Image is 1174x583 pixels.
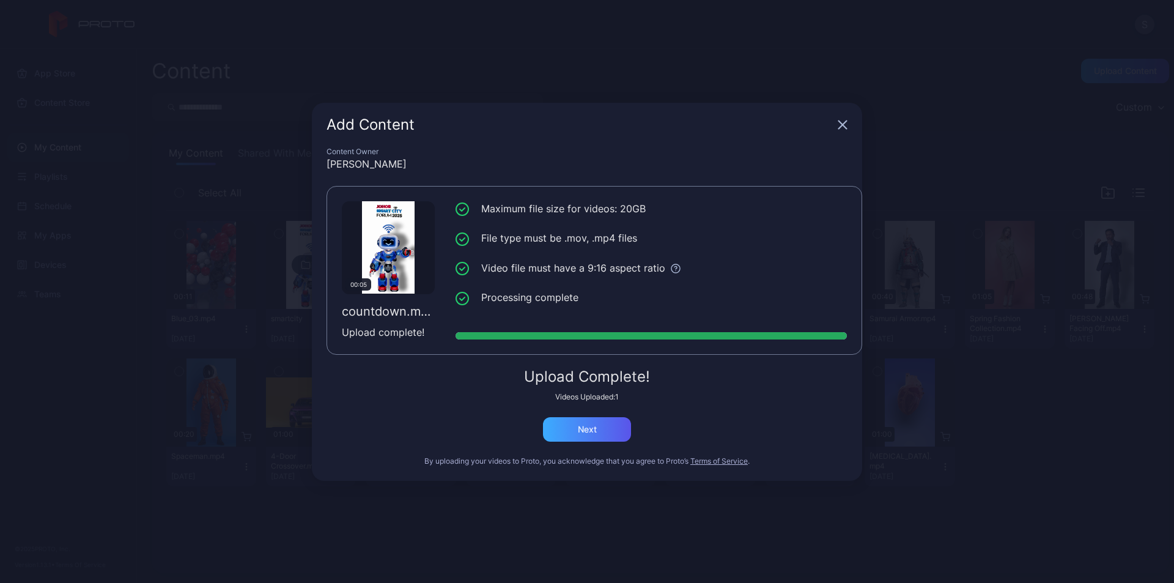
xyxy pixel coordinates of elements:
[345,278,371,291] div: 00:05
[342,304,435,319] div: countdown.mp4
[342,325,435,340] div: Upload complete!
[456,261,847,276] li: Video file must have a 9:16 aspect ratio
[456,201,847,217] li: Maximum file size for videos: 20GB
[456,231,847,246] li: File type must be .mov, .mp4 files
[578,425,597,434] div: Next
[690,456,748,466] button: Terms of Service
[456,290,847,305] li: Processing complete
[327,147,847,157] div: Content Owner
[327,369,847,384] div: Upload Complete!
[327,117,833,132] div: Add Content
[543,417,631,442] button: Next
[327,392,847,402] div: Videos Uploaded: 1
[327,456,847,466] div: By uploading your videos to Proto, you acknowledge that you agree to Proto’s .
[327,157,847,171] div: [PERSON_NAME]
